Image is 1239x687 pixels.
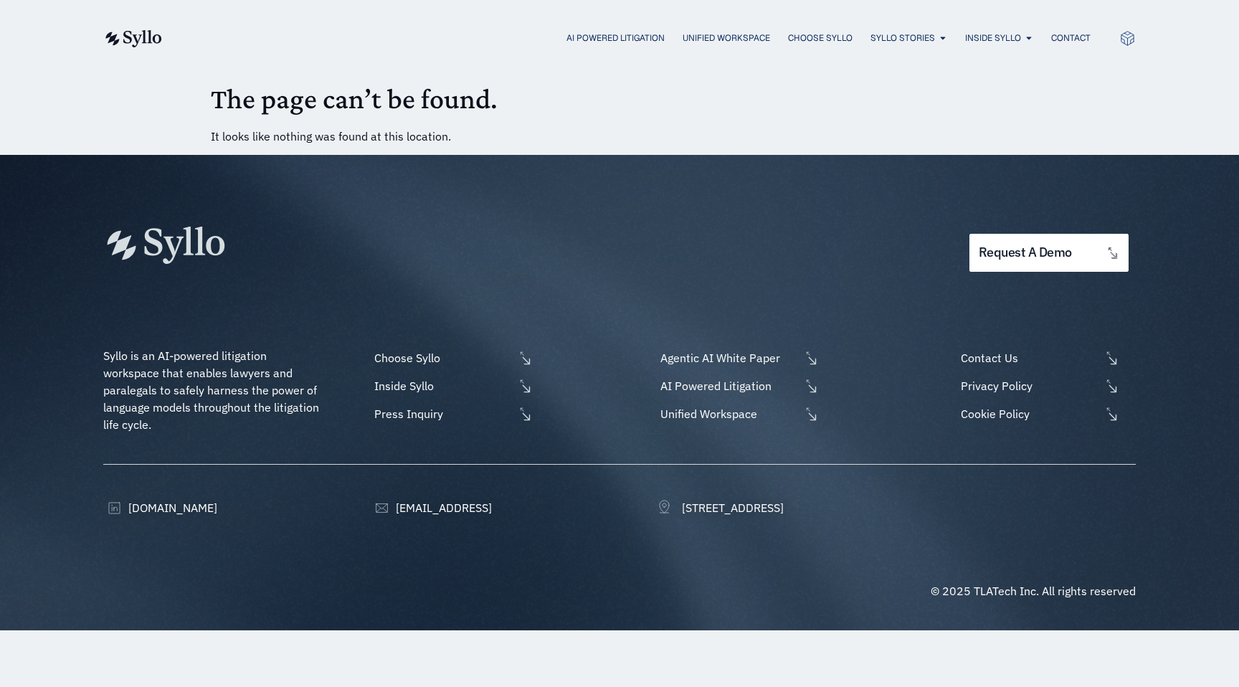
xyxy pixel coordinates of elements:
[957,377,1136,394] a: Privacy Policy
[965,32,1021,44] a: Inside Syllo
[191,32,1091,45] div: Menu Toggle
[931,584,1136,598] span: © 2025 TLATech Inc. All rights reserved
[957,349,1136,366] a: Contact Us
[211,82,1028,116] h1: The page can’t be found.
[125,499,217,516] span: [DOMAIN_NAME]
[969,234,1129,272] a: request a demo
[211,128,1028,145] p: It looks like nothing was found at this location.
[371,405,514,422] span: Press Inquiry
[657,349,819,366] a: Agentic AI White Paper
[371,499,492,516] a: [EMAIL_ADDRESS]
[392,499,492,516] span: [EMAIL_ADDRESS]
[657,349,800,366] span: Agentic AI White Paper
[957,405,1136,422] a: Cookie Policy
[566,32,665,44] a: AI Powered Litigation
[657,499,784,516] a: [STREET_ADDRESS]
[957,377,1101,394] span: Privacy Policy
[1051,32,1091,44] a: Contact
[103,499,217,516] a: [DOMAIN_NAME]
[657,377,819,394] a: AI Powered Litigation
[870,32,935,44] a: Syllo Stories
[657,405,800,422] span: Unified Workspace
[371,377,533,394] a: Inside Syllo
[103,349,322,432] span: Syllo is an AI-powered litigation workspace that enables lawyers and paralegals to safely harness...
[657,377,800,394] span: AI Powered Litigation
[371,405,533,422] a: Press Inquiry
[371,377,514,394] span: Inside Syllo
[657,405,819,422] a: Unified Workspace
[788,32,853,44] a: Choose Syllo
[678,499,784,516] span: [STREET_ADDRESS]
[103,30,162,47] img: syllo
[371,349,514,366] span: Choose Syllo
[371,349,533,366] a: Choose Syllo
[957,349,1101,366] span: Contact Us
[957,405,1101,422] span: Cookie Policy
[683,32,770,44] a: Unified Workspace
[191,32,1091,45] nav: Menu
[979,246,1072,260] span: request a demo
